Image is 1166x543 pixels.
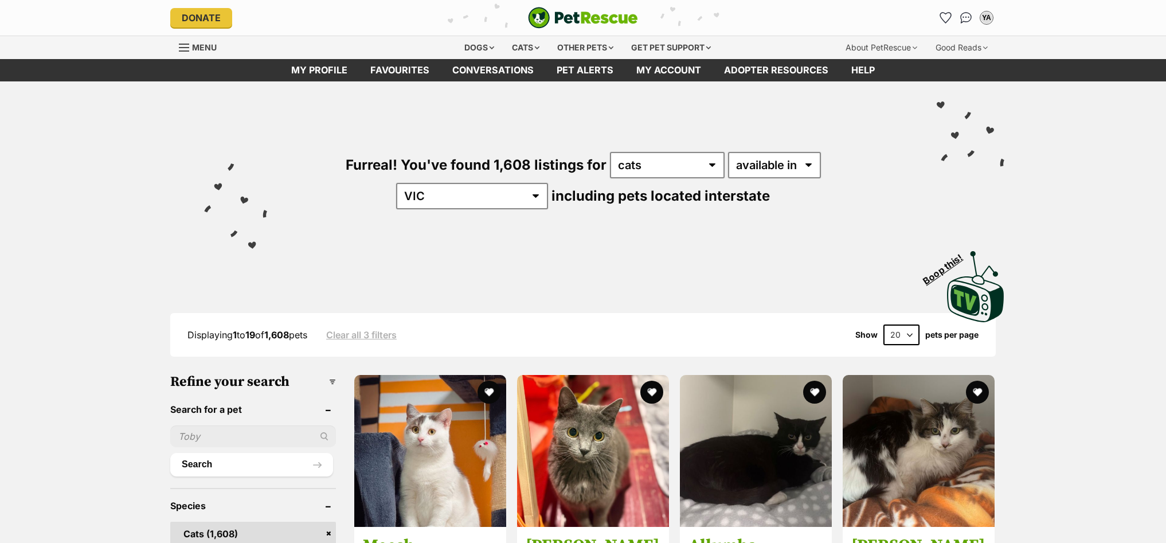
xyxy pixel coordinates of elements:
a: Boop this! [947,241,1004,325]
button: My account [977,9,996,27]
span: Menu [192,42,217,52]
strong: 1,608 [264,329,289,341]
span: Show [855,330,878,339]
a: Conversations [957,9,975,27]
a: Favourites [936,9,954,27]
button: favourite [966,381,989,404]
div: Other pets [549,36,621,59]
a: My profile [280,59,359,81]
a: Help [840,59,886,81]
div: Get pet support [623,36,719,59]
header: Search for a pet [170,404,336,415]
span: Displaying to of pets [187,329,307,341]
button: favourite [640,381,663,404]
a: Favourites [359,59,441,81]
h3: Refine your search [170,374,336,390]
a: conversations [441,59,545,81]
strong: 1 [233,329,237,341]
a: My account [625,59,713,81]
img: chat-41dd97257d64d25036548639549fe6c8038ab92f7586957e7f3b1b290dea8141.svg [960,12,972,24]
div: YA [981,12,992,24]
ul: Account quick links [936,9,996,27]
a: Donate [170,8,232,28]
div: About PetRescue [838,36,925,59]
a: Adopter resources [713,59,840,81]
img: Millie - Domestic Medium Hair Cat [843,375,995,527]
a: Menu [179,36,225,57]
label: pets per page [925,330,979,339]
img: Allumba - Domestic Short Hair Cat [680,375,832,527]
span: Furreal! You've found 1,608 listings for [346,157,607,173]
img: PetRescue TV logo [947,251,1004,322]
a: Clear all 3 filters [326,330,397,340]
strong: 19 [245,329,255,341]
div: Good Reads [928,36,996,59]
button: Search [170,453,333,476]
span: Boop this! [921,245,974,286]
a: Pet alerts [545,59,625,81]
header: Species [170,501,336,511]
div: Dogs [456,36,502,59]
span: including pets located interstate [551,187,770,204]
img: Meesh - Dsh Cat [354,375,506,527]
a: PetRescue [528,7,638,29]
input: Toby [170,425,336,447]
div: Cats [504,36,547,59]
button: favourite [478,381,500,404]
img: Vera - Domestic Short Hair (DSH) Cat [517,375,669,527]
button: favourite [803,381,826,404]
img: logo-cat-932fe2b9b8326f06289b0f2fb663e598f794de774fb13d1741a6617ecf9a85b4.svg [528,7,638,29]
